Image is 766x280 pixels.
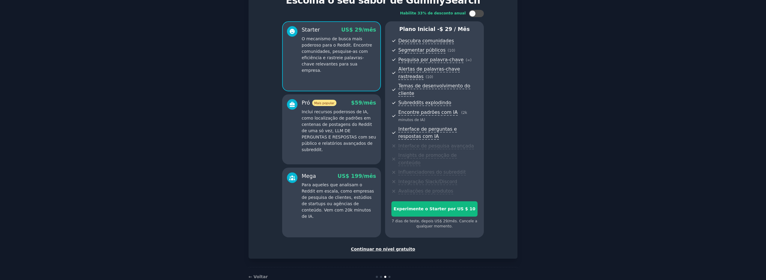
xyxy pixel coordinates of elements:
span: Segmentar públicos [398,47,445,53]
font: Mega [302,172,316,180]
div: 7 dias de teste, depois US$ 29/mês. Cancele a qualquer momento. [391,219,478,229]
span: $ 29 / mês [439,26,470,32]
div: Continuar no nível gratuito [255,246,511,252]
span: Mais popular [312,100,336,106]
div: Habilite 33% de desconto anual [400,11,466,16]
span: Temas de desenvolvimento do cliente [398,83,470,97]
a: ← Voltar [249,274,268,279]
div: Experimente o Starter por US $ 10 [392,206,477,212]
span: (10) [448,48,455,53]
span: Interface de perguntas e respostas com IA [398,126,457,140]
p: Para aqueles que analisam o Reddit em escala, como empresas de pesquisa de clientes, estúdios de ... [302,182,376,220]
span: Subreddits explodindo [398,100,451,106]
span: Alertas de palavras-chave rastreadas [398,66,460,80]
span: Encontre padrões com IA [398,109,458,116]
span: US$ 199/mês [337,173,376,179]
button: Experimente o Starter por US $ 10 [391,201,478,217]
span: (10) [426,75,433,79]
font: Starter [302,26,320,34]
span: Pesquisa por palavra-chave [398,57,463,63]
span: Insights de promoção de conteúdo [398,152,457,166]
font: Pró [302,99,310,107]
span: Integração Slack/Discord [398,179,457,185]
p: Plano Inicial - [391,26,478,33]
span: Interface de pesquisa avançada [398,143,474,149]
span: Avaliações de produtos [398,188,453,194]
p: Inclui recursos poderosos de IA, como localização de padrões em centenas de postagens do Reddit d... [302,109,376,153]
span: Influenciadores do subreddit [398,169,466,175]
span: US$ 29/mês [341,27,376,33]
p: O mecanismo de busca mais poderoso para o Reddit. Encontre comunidades, pesquise-as com eficiênci... [302,36,376,74]
span: (∞) [466,58,472,62]
span: $59/mês [351,100,376,106]
span: Descubra comunidades [398,38,454,44]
